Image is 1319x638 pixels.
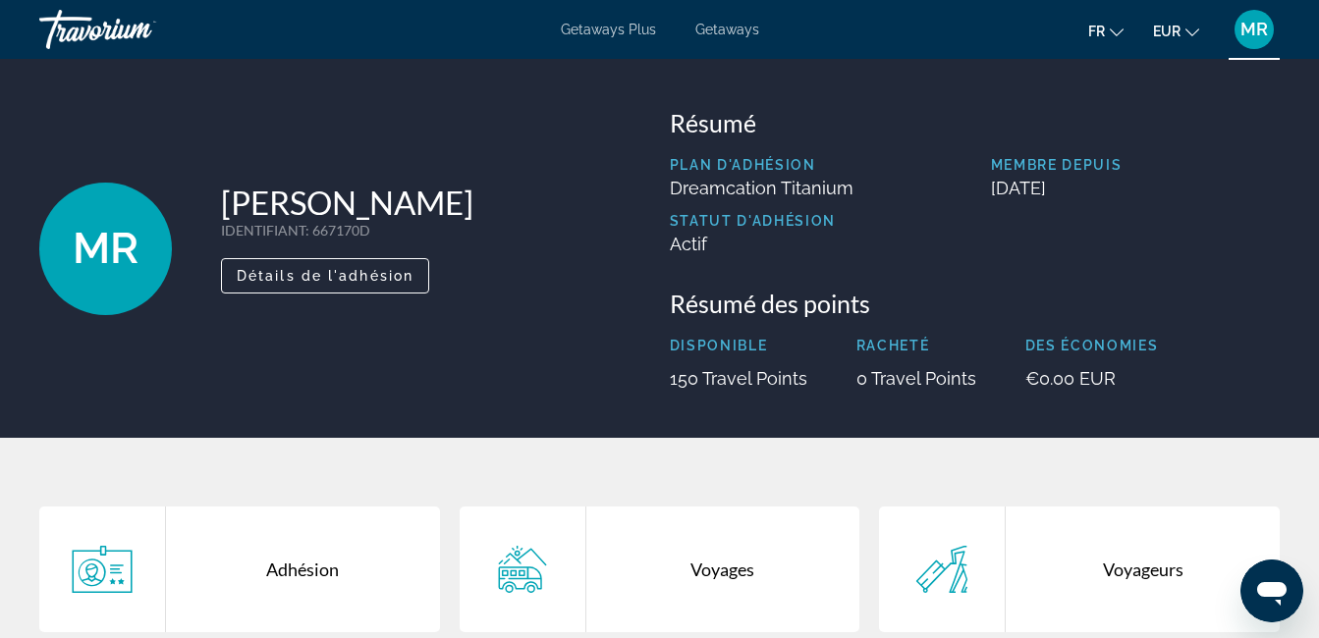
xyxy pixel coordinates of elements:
div: Adhésion [166,506,440,632]
span: fr [1088,24,1105,39]
span: IDENTIFIANT [221,222,305,239]
p: Statut d'adhésion [670,213,853,229]
button: User Menu [1229,9,1280,50]
span: Détails de l'adhésion [237,268,413,284]
a: Voyages [460,506,860,632]
p: 150 Travel Points [670,368,807,389]
span: MR [73,223,138,274]
p: [DATE] [991,178,1281,198]
h3: Résumé [670,108,1281,137]
h1: [PERSON_NAME] [221,183,473,222]
p: Des économies [1025,338,1159,353]
p: Disponible [670,338,807,353]
p: Membre depuis [991,157,1281,173]
div: Voyages [586,506,860,632]
button: Change language [1088,17,1124,45]
div: Voyageurs [1006,506,1280,632]
button: Détails de l'adhésion [221,258,429,293]
span: MR [1240,20,1268,39]
a: Adhésion [39,506,440,632]
p: Dreamcation Titanium [670,178,853,198]
a: Getaways [695,22,759,37]
p: €0.00 EUR [1025,368,1159,389]
p: : 667170D [221,222,473,239]
span: EUR [1153,24,1181,39]
a: Voyageurs [879,506,1280,632]
a: Travorium [39,4,236,55]
iframe: Bouton de lancement de la fenêtre de messagerie [1240,559,1303,622]
a: Getaways Plus [561,22,656,37]
button: Change currency [1153,17,1199,45]
a: Détails de l'adhésion [221,262,429,284]
h3: Résumé des points [670,289,1281,318]
p: Actif [670,234,853,254]
p: Racheté [856,338,976,353]
p: 0 Travel Points [856,368,976,389]
p: Plan d'adhésion [670,157,853,173]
